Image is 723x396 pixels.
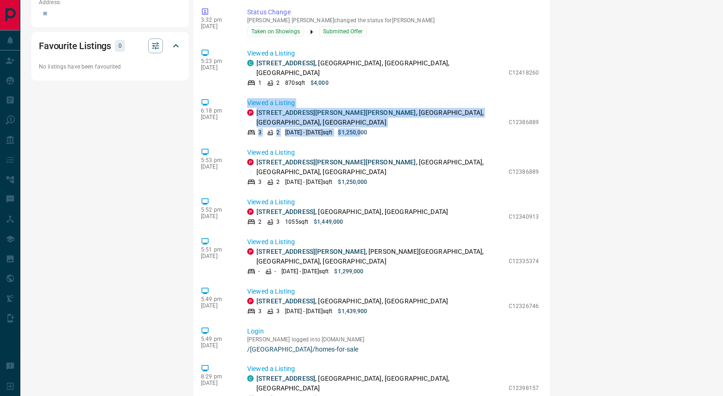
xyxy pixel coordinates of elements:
p: 8:29 pm [201,373,233,380]
a: [STREET_ADDRESS][PERSON_NAME] [256,248,366,255]
p: $1,250,000 [338,128,367,137]
p: 2 [276,79,280,87]
span: Taken on Showings [251,27,300,36]
div: property.ca [247,109,254,116]
p: [DATE] - [DATE] sqft [285,128,332,137]
p: - [274,267,276,276]
p: [DATE] [201,302,233,309]
p: No listings have been favourited [39,63,181,71]
p: C12418260 [509,69,539,77]
p: Viewed a Listing [247,287,539,296]
p: C12398157 [509,384,539,392]
div: property.ca [247,208,254,215]
p: [PERSON_NAME] logged into [DOMAIN_NAME] [247,336,539,343]
p: C12386889 [509,168,539,176]
a: /[GEOGRAPHIC_DATA]/homes-for-sale [247,346,539,353]
div: condos.ca [247,375,254,382]
p: Status Change [247,7,539,17]
p: 3 [276,307,280,315]
p: Viewed a Listing [247,98,539,108]
p: $1,250,000 [338,178,367,186]
p: C12335374 [509,257,539,265]
p: Viewed a Listing [247,364,539,374]
div: property.ca [247,248,254,255]
p: , [GEOGRAPHIC_DATA], [GEOGRAPHIC_DATA], [GEOGRAPHIC_DATA] [256,374,504,393]
p: [DATE] - [DATE] sqft [281,267,329,276]
p: 3 [258,128,262,137]
p: [DATE] [201,213,233,220]
p: $4,000 [311,79,329,87]
p: [DATE] - [DATE] sqft [285,178,332,186]
a: [STREET_ADDRESS] [256,375,315,382]
p: , [PERSON_NAME][GEOGRAPHIC_DATA], [GEOGRAPHIC_DATA], [GEOGRAPHIC_DATA] [256,247,504,266]
p: Viewed a Listing [247,237,539,247]
p: [PERSON_NAME] [PERSON_NAME] changed the status for [PERSON_NAME] [247,17,539,24]
p: [DATE] [201,23,233,30]
p: 1 [258,79,262,87]
p: , [GEOGRAPHIC_DATA], [GEOGRAPHIC_DATA], [GEOGRAPHIC_DATA] [256,58,504,78]
div: property.ca [247,159,254,165]
p: $1,439,900 [338,307,367,315]
p: [DATE] [201,253,233,259]
p: [DATE] [201,114,233,120]
p: 2 [258,218,262,226]
a: [STREET_ADDRESS] [256,59,315,67]
p: Viewed a Listing [247,148,539,157]
p: Login [247,327,539,336]
p: 870 sqft [285,79,305,87]
p: 0 [118,41,122,51]
a: [STREET_ADDRESS][PERSON_NAME][PERSON_NAME] [256,158,416,166]
a: [STREET_ADDRESS] [256,297,315,305]
div: Favourite Listings0 [39,35,181,57]
p: 2 [276,178,280,186]
p: , [GEOGRAPHIC_DATA], [GEOGRAPHIC_DATA], [GEOGRAPHIC_DATA] [256,157,504,177]
p: 3:32 pm [201,17,233,23]
p: 5:23 pm [201,58,233,64]
p: 5:52 pm [201,207,233,213]
p: 5:49 pm [201,336,233,342]
span: Submitted Offer [323,27,362,36]
div: property.ca [247,298,254,304]
p: 5:53 pm [201,157,233,163]
p: , [GEOGRAPHIC_DATA], [GEOGRAPHIC_DATA], [GEOGRAPHIC_DATA] [256,108,504,127]
p: 2 [276,128,280,137]
p: , [GEOGRAPHIC_DATA], [GEOGRAPHIC_DATA] [256,296,448,306]
p: - [258,267,260,276]
a: [STREET_ADDRESS] [256,208,315,215]
p: 5:51 pm [201,246,233,253]
h2: Favourite Listings [39,38,111,53]
p: 3 [276,218,280,226]
p: [DATE] [201,342,233,349]
div: condos.ca [247,60,254,66]
p: C12386889 [509,118,539,126]
p: Viewed a Listing [247,197,539,207]
p: [DATE] [201,163,233,170]
p: $1,449,000 [314,218,343,226]
p: $1,299,000 [334,267,363,276]
p: 3 [258,307,262,315]
p: C12340913 [509,213,539,221]
a: [STREET_ADDRESS][PERSON_NAME][PERSON_NAME] [256,109,416,116]
p: , [GEOGRAPHIC_DATA], [GEOGRAPHIC_DATA] [256,207,448,217]
p: 3 [258,178,262,186]
p: 6:18 pm [201,107,233,114]
p: 1055 sqft [285,218,308,226]
p: Viewed a Listing [247,49,539,58]
p: [DATE] - [DATE] sqft [285,307,332,315]
p: 5:49 pm [201,296,233,302]
p: C12326746 [509,302,539,310]
p: [DATE] [201,380,233,386]
p: [DATE] [201,64,233,71]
